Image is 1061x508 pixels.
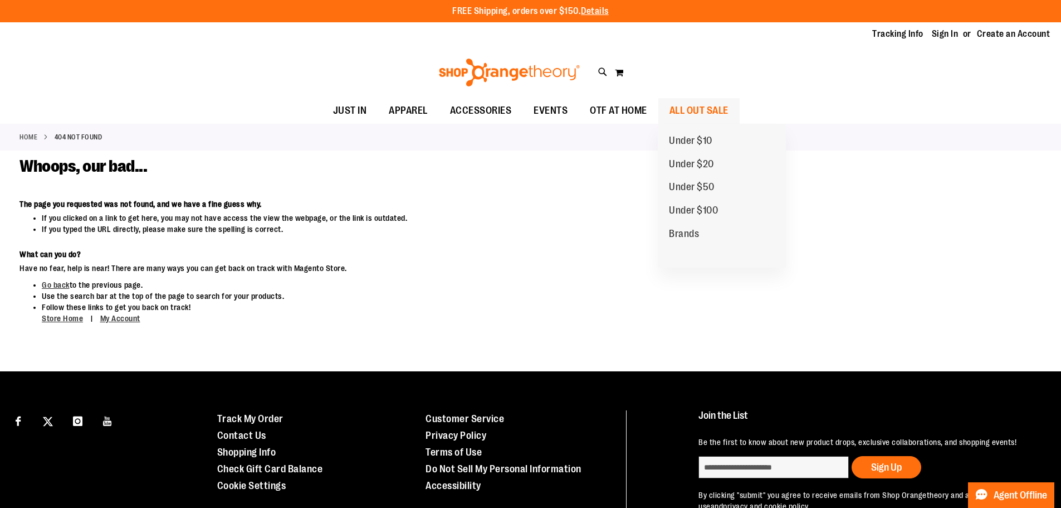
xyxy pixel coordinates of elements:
dt: The page you requested was not found, and we have a fine guess why. [19,199,829,210]
a: Do Not Sell My Personal Information [426,463,581,475]
p: FREE Shipping, orders over $150. [452,5,609,18]
img: Twitter [43,417,53,427]
a: My Account [100,314,140,323]
span: Brands [669,228,699,242]
a: Contact Us [217,430,266,441]
span: Sign Up [871,462,902,473]
span: APPAREL [389,98,428,123]
p: Be the first to know about new product drops, exclusive collaborations, and shopping events! [698,437,1035,448]
a: Store Home [42,314,83,323]
span: Agent Offline [994,490,1047,501]
a: Privacy Policy [426,430,486,441]
input: enter email [698,456,849,478]
dd: Have no fear, help is near! There are many ways you can get back on track with Magento Store. [19,263,829,274]
span: Under $10 [669,135,712,149]
strong: 404 Not Found [55,132,102,142]
a: Visit our Instagram page [68,410,87,430]
span: | [85,309,99,328]
a: Shopping Info [217,447,276,458]
a: Track My Order [217,413,283,424]
a: Customer Service [426,413,504,424]
img: Shop Orangetheory [437,59,581,86]
span: Whoops, our bad... [19,157,147,176]
button: Sign Up [852,456,921,478]
span: Under $100 [669,205,718,219]
h4: Join the List [698,410,1035,431]
span: OTF AT HOME [590,98,647,123]
a: Sign In [932,28,959,40]
a: Tracking Info [872,28,923,40]
span: ALL OUT SALE [669,98,728,123]
a: Create an Account [977,28,1050,40]
button: Agent Offline [968,482,1054,508]
a: Visit our Youtube page [98,410,118,430]
a: Details [581,6,609,16]
li: to the previous page. [42,279,829,291]
span: ACCESSORIES [450,98,512,123]
span: Under $50 [669,181,715,195]
span: EVENTS [534,98,568,123]
span: JUST IN [333,98,367,123]
span: Under $20 [669,158,714,172]
a: Visit our Facebook page [8,410,28,430]
li: If you clicked on a link to get here, you may not have access the view the webpage, or the link i... [42,212,829,224]
a: Accessibility [426,480,481,491]
li: Follow these links to get you back on track! [42,302,829,325]
li: If you typed the URL directly, please make sure the spelling is correct. [42,224,829,235]
a: Visit our X page [38,410,58,430]
a: Home [19,132,37,142]
li: Use the search bar at the top of the page to search for your products. [42,291,829,302]
a: Go back [42,280,70,289]
dt: What can you do? [19,249,829,260]
a: Cookie Settings [217,480,286,491]
a: Check Gift Card Balance [217,463,323,475]
a: Terms of Use [426,447,482,458]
